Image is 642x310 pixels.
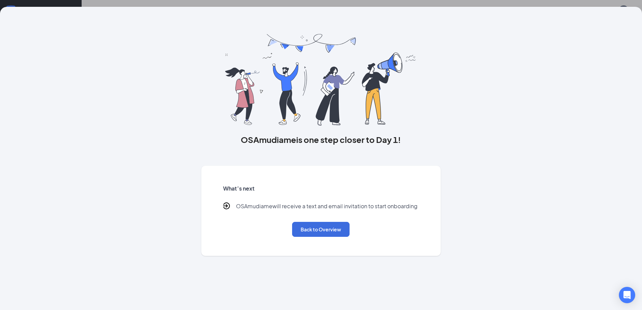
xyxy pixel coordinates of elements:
button: Back to Overview [292,222,350,237]
img: you are all set [225,34,417,126]
div: Open Intercom Messenger [619,287,635,303]
p: OSAmudiame will receive a text and email invitation to start onboarding [236,202,418,211]
h5: What’s next [223,185,419,192]
h3: OSAmudiame is one step closer to Day 1! [201,134,441,145]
